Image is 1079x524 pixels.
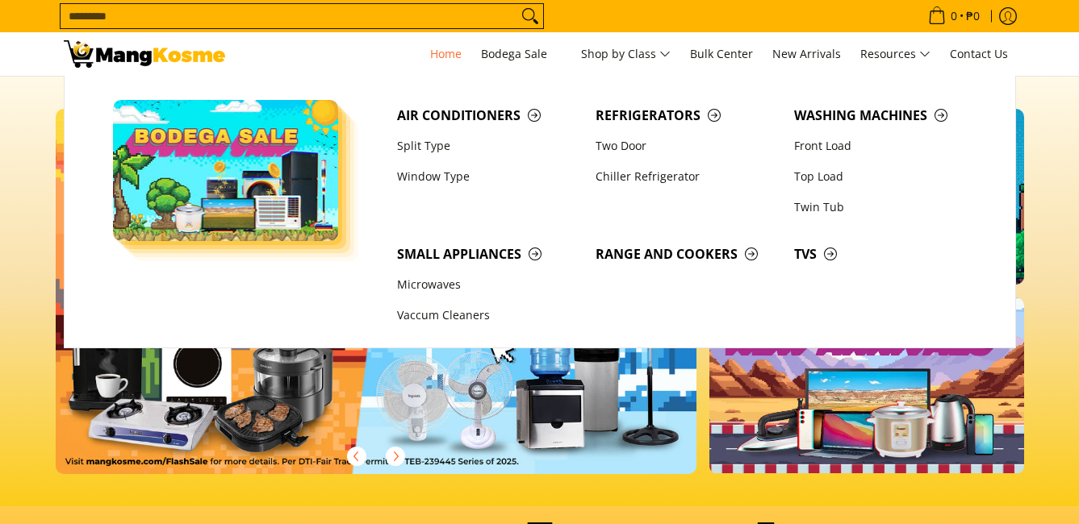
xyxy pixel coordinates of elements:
a: Vaccum Cleaners [389,301,588,331]
button: Next [378,439,413,474]
button: Search [517,4,543,28]
a: New Arrivals [764,32,849,76]
a: Small Appliances [389,239,588,269]
span: Home [430,46,462,61]
a: Twin Tub [786,192,985,222]
a: Shop by Class [573,32,679,76]
span: ₱0 [964,10,982,22]
a: Top Load [786,161,985,192]
span: • [923,7,985,25]
a: Air Conditioners [389,100,588,131]
a: TVs [786,239,985,269]
a: Front Load [786,131,985,161]
span: Air Conditioners [397,106,579,126]
span: Range and Cookers [596,244,778,264]
span: New Arrivals [772,46,841,61]
a: Resources [852,32,939,76]
span: 0 [948,10,960,22]
a: Range and Cookers [588,239,786,269]
span: Bulk Center [690,46,753,61]
span: Contact Us [950,46,1008,61]
span: TVs [794,244,977,264]
a: Contact Us [942,32,1016,76]
span: Shop by Class [581,44,671,64]
a: Split Type [389,131,588,161]
span: Small Appliances [397,244,579,264]
a: Home [422,32,470,76]
a: Window Type [389,161,588,192]
button: Previous [339,439,374,474]
a: Chiller Refrigerator [588,161,786,192]
a: More [56,109,749,500]
a: Two Door [588,131,786,161]
img: Mang Kosme: Your Home Appliances Warehouse Sale Partner! [64,40,225,68]
span: Washing Machines [794,106,977,126]
a: Bulk Center [682,32,761,76]
span: Bodega Sale [481,44,562,64]
a: Bodega Sale [473,32,570,76]
nav: Main Menu [241,32,1016,76]
img: Bodega Sale [113,100,339,241]
a: Refrigerators [588,100,786,131]
a: Microwaves [389,270,588,301]
span: Refrigerators [596,106,778,126]
a: Washing Machines [786,100,985,131]
span: Resources [860,44,931,64]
